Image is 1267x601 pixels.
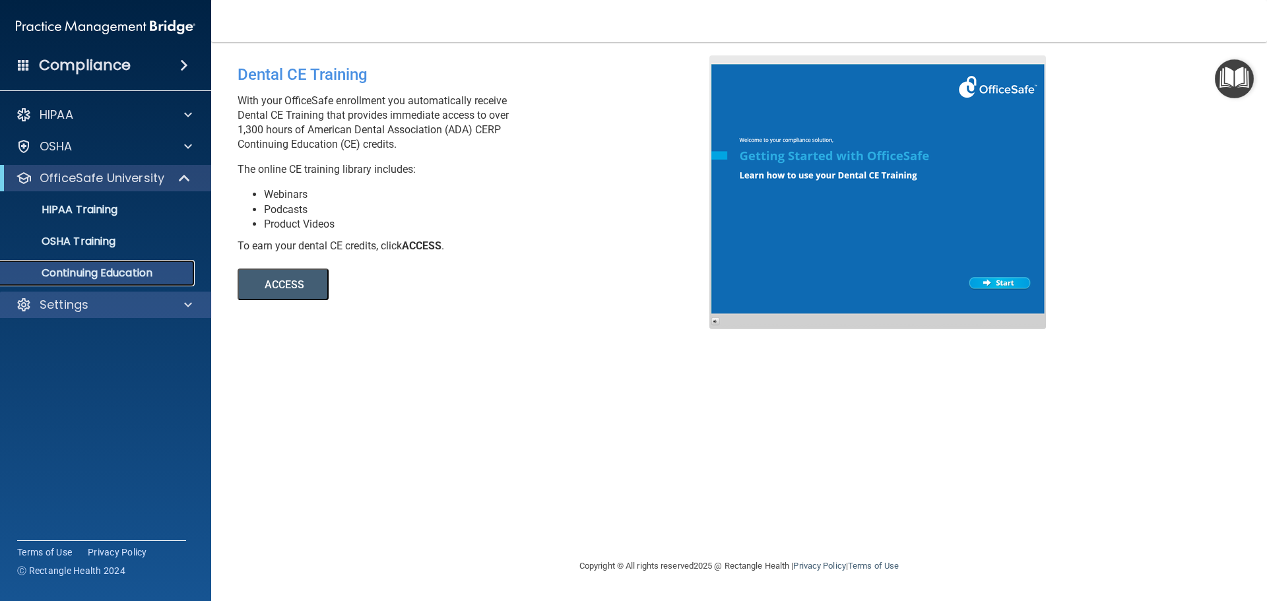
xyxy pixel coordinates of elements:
a: Privacy Policy [793,561,845,571]
a: OSHA [16,139,192,154]
a: Privacy Policy [88,546,147,559]
div: To earn your dental CE credits, click . [238,239,719,253]
a: ACCESS [238,280,599,290]
li: Podcasts [264,203,719,217]
p: OSHA Training [9,235,115,248]
a: Terms of Use [848,561,899,571]
img: PMB logo [16,14,195,40]
button: ACCESS [238,269,329,300]
p: OfficeSafe University [40,170,164,186]
a: HIPAA [16,107,192,123]
p: The online CE training library includes: [238,162,719,177]
h4: Compliance [39,56,131,75]
a: Settings [16,297,192,313]
p: Continuing Education [9,267,189,280]
p: HIPAA Training [9,203,117,216]
b: ACCESS [402,239,441,252]
p: With your OfficeSafe enrollment you automatically receive Dental CE Training that provides immedi... [238,94,719,152]
a: OfficeSafe University [16,170,191,186]
div: Dental CE Training [238,55,719,94]
iframe: Drift Widget Chat Controller [1039,507,1251,560]
li: Product Videos [264,217,719,232]
a: Terms of Use [17,546,72,559]
button: Open Resource Center [1215,59,1254,98]
p: OSHA [40,139,73,154]
p: Settings [40,297,88,313]
p: HIPAA [40,107,73,123]
span: Ⓒ Rectangle Health 2024 [17,564,125,577]
div: Copyright © All rights reserved 2025 @ Rectangle Health | | [498,545,980,587]
li: Webinars [264,187,719,202]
